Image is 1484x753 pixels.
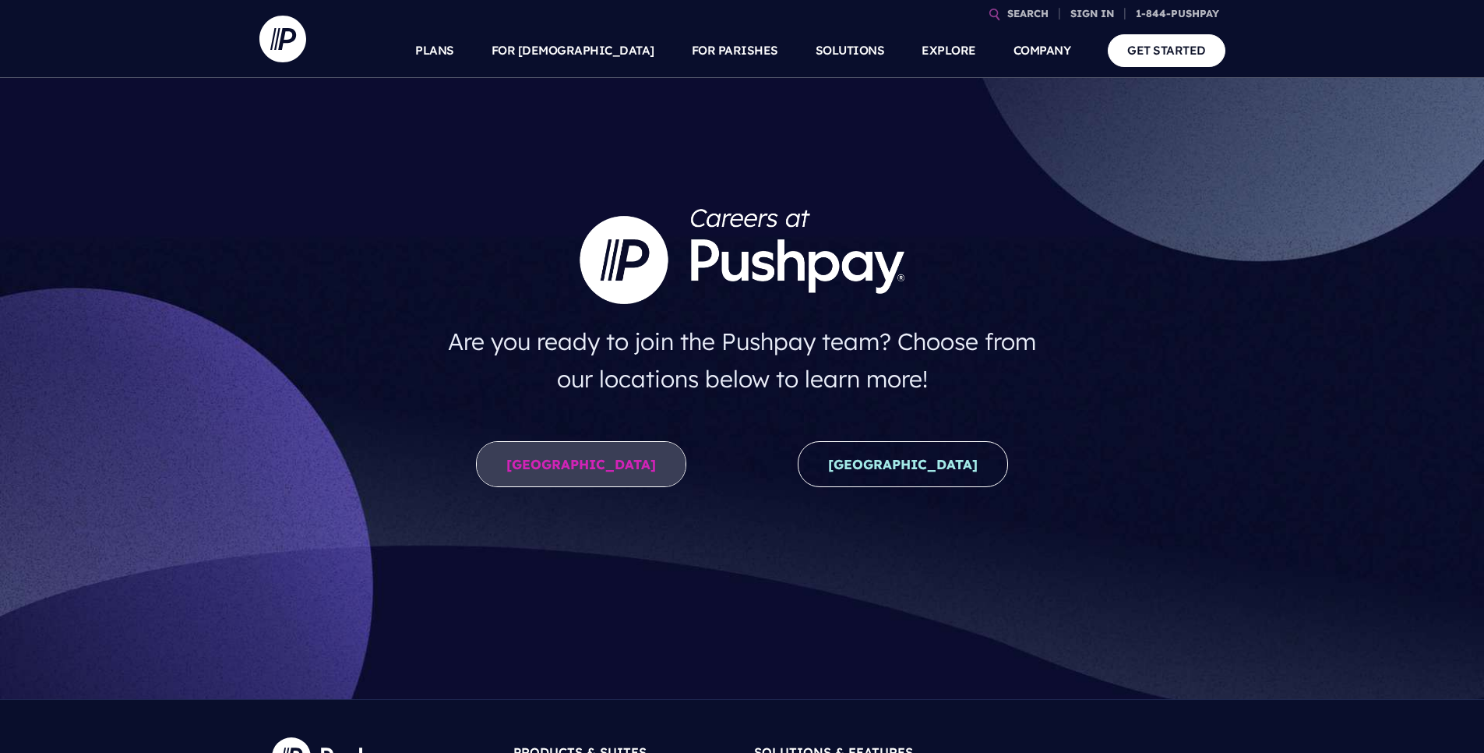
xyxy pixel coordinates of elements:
a: EXPLORE [922,23,976,78]
a: GET STARTED [1108,34,1225,66]
a: FOR [DEMOGRAPHIC_DATA] [492,23,654,78]
a: PLANS [415,23,454,78]
a: FOR PARISHES [692,23,778,78]
h4: Are you ready to join the Pushpay team? Choose from our locations below to learn more! [432,316,1052,404]
a: [GEOGRAPHIC_DATA] [798,441,1008,487]
a: [GEOGRAPHIC_DATA] [476,441,686,487]
a: COMPANY [1013,23,1071,78]
a: SOLUTIONS [816,23,885,78]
